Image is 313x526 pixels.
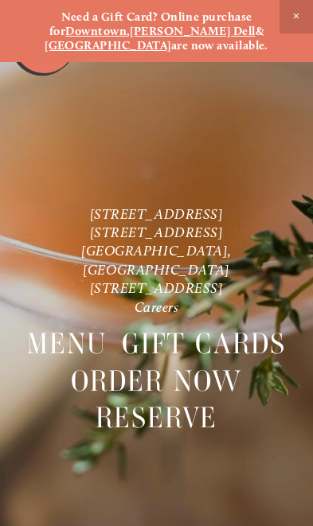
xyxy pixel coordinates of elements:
a: [PERSON_NAME] Dell [130,24,255,38]
strong: & [256,24,264,38]
a: Downtown [65,24,127,38]
a: [STREET_ADDRESS] [GEOGRAPHIC_DATA], [GEOGRAPHIC_DATA] [81,224,235,278]
a: [STREET_ADDRESS] [90,205,224,221]
strong: are now available. [171,38,268,53]
a: [GEOGRAPHIC_DATA] [45,38,171,53]
strong: , [127,24,130,38]
strong: Need a Gift Card? Online purchase for [49,10,255,38]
